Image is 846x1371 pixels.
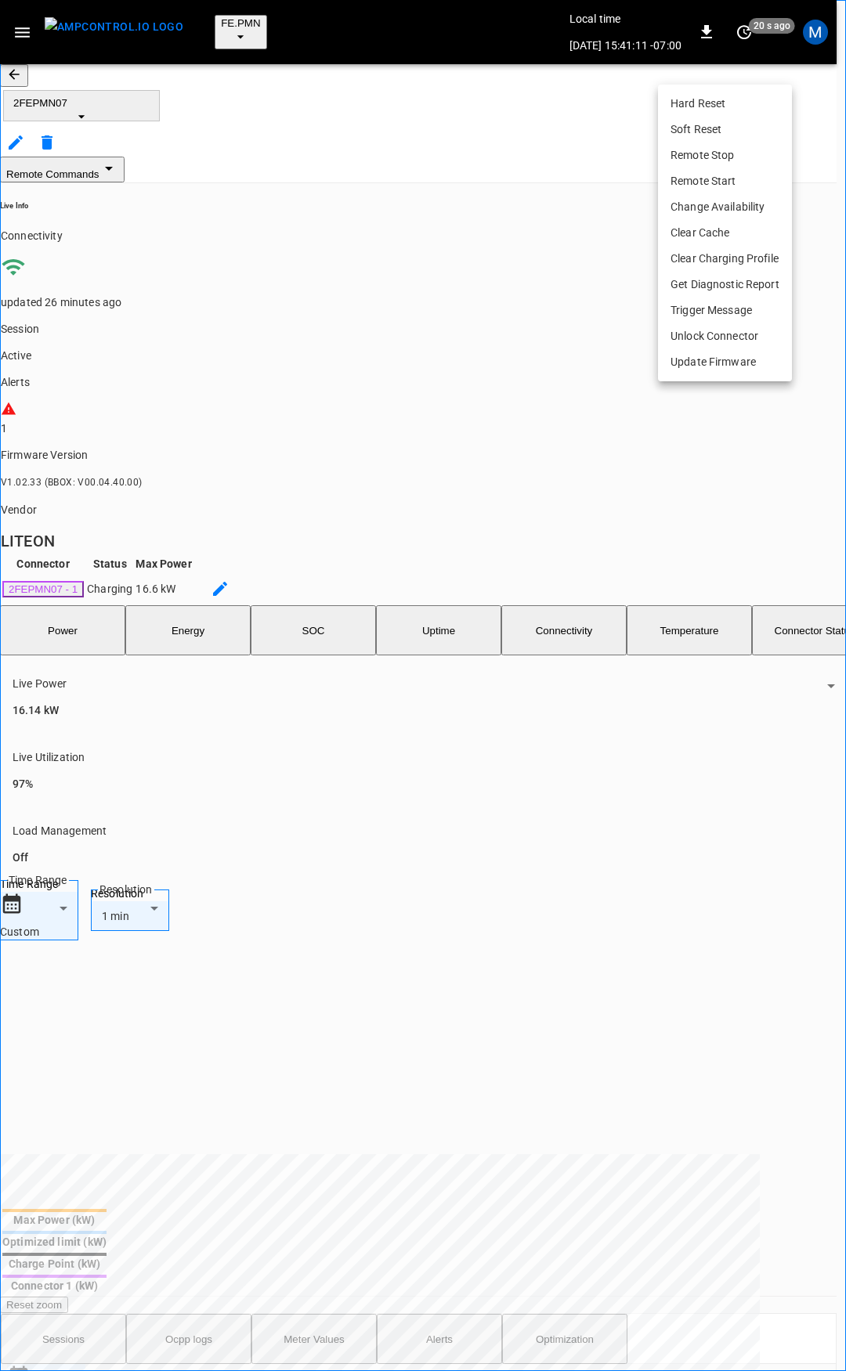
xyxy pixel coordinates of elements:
li: Change Availability [658,194,792,220]
li: Get Diagnostic Report [658,272,792,298]
label: Resolution [91,886,169,901]
button: Energy [125,605,251,655]
p: Local time [569,11,681,27]
li: Trigger Message [658,298,792,323]
p: Connectivity [1,228,837,244]
p: Session [1,321,837,337]
div: profile-icon [803,20,828,45]
li: Remote Stop [658,143,792,168]
div: 1 [1,420,837,436]
h6: LITEON [1,529,837,554]
button: Connectivity [501,605,627,655]
p: Alerts [1,374,837,390]
p: Live Power [13,676,786,691]
span: V1.02.33 (BBOX: V00.04.40.00) [1,477,143,488]
li: Unlock Connector [658,323,792,349]
th: Status [86,555,133,572]
span: 2FEPMN07 [13,97,150,109]
button: Uptime [376,605,501,655]
li: Soft Reset [658,117,792,143]
p: Live Utilization [13,749,786,765]
h6: 16.14 kW [13,702,786,720]
p: [DATE] 15:41:11 -07:00 [569,38,681,53]
span: updated 26 minutes ago [1,296,121,308]
div: 1 min [91,901,205,931]
span: 20 s ago [749,18,795,34]
h6: 97% [13,776,786,793]
th: Max Power [135,555,192,572]
button: 2FEPMN07 - 1 [2,581,84,597]
td: 16.6 kW [135,574,192,604]
li: Clear Charging Profile [658,246,792,272]
li: Hard Reset [658,91,792,117]
p: Active [1,348,837,363]
li: Update Firmware [658,349,792,375]
button: Temperature [627,605,752,655]
p: Firmware Version [1,447,837,463]
p: Load Management [13,823,786,839]
td: Charging [86,574,133,604]
th: Connector [2,555,85,572]
button: set refresh interval [732,20,757,45]
img: ampcontrol.io logo [45,17,183,37]
span: FE.PMN [221,17,260,29]
button: menu [38,13,190,52]
button: SOC [251,605,376,655]
h6: Off [13,850,786,867]
li: Remote Start [658,168,792,194]
li: Clear Cache [658,220,792,246]
p: Vendor [1,502,837,518]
